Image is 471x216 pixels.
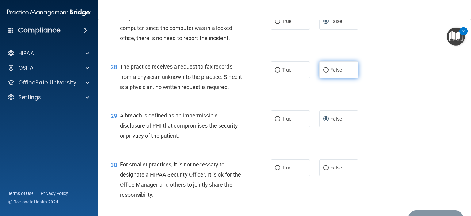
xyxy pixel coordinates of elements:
input: True [275,19,280,24]
input: True [275,166,280,170]
a: Settings [7,94,89,101]
input: True [275,68,280,73]
span: For smaller practices, it is not necessary to designate a HIPAA Security Officer. It is ok for th... [120,161,241,198]
div: 2 [462,31,465,39]
img: PMB logo [7,6,91,19]
span: True [282,67,291,73]
span: A breach is defined as an impermissible disclosure of PHI that compromises the security or privac... [120,112,238,139]
button: Open Resource Center, 2 new notifications [447,28,465,46]
a: Privacy Policy [41,190,68,196]
p: OSHA [18,64,34,72]
span: 27 [110,15,117,22]
input: False [323,117,329,121]
span: True [282,18,291,24]
p: OfficeSafe University [18,79,76,86]
input: True [275,117,280,121]
h4: Compliance [18,26,61,35]
span: False [330,165,342,171]
input: False [323,68,329,73]
span: 28 [110,63,117,71]
span: True [282,116,291,122]
input: False [323,19,329,24]
span: False [330,116,342,122]
a: HIPAA [7,50,89,57]
p: Settings [18,94,41,101]
span: False [330,18,342,24]
a: Terms of Use [8,190,33,196]
a: OSHA [7,64,89,72]
span: If a person breaks into the office and steals a computer, since the computer was in a locked offi... [120,15,232,41]
span: False [330,67,342,73]
span: True [282,165,291,171]
input: False [323,166,329,170]
p: HIPAA [18,50,34,57]
span: 29 [110,112,117,120]
span: 30 [110,161,117,169]
span: Ⓒ Rectangle Health 2024 [8,199,58,205]
a: OfficeSafe University [7,79,89,86]
span: The practice receives a request to fax records from a physician unknown to the practice. Since it... [120,63,242,90]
